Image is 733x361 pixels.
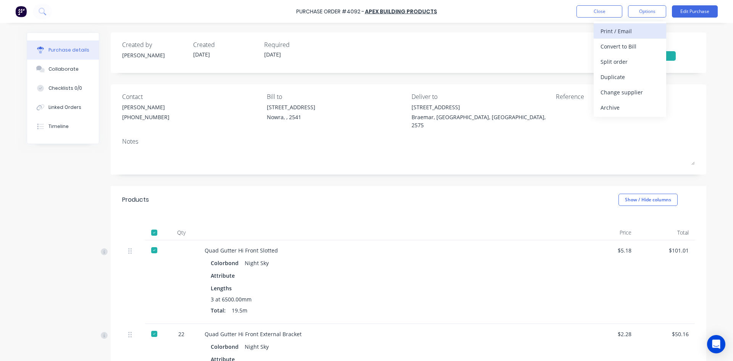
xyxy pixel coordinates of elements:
[27,98,99,117] button: Linked Orders
[601,71,659,83] div: Duplicate
[264,40,329,49] div: Required
[586,246,631,254] div: $5.18
[211,257,242,269] div: Colorbond
[211,284,232,292] span: Lengths
[27,79,99,98] button: Checklists 0/0
[245,341,269,352] div: Night Sky
[211,341,242,352] div: Colorbond
[628,5,666,18] button: Options
[48,66,79,73] div: Collaborate
[601,26,659,37] div: Print / Email
[412,113,551,129] div: Braemar, [GEOGRAPHIC_DATA], [GEOGRAPHIC_DATA], 2575
[27,60,99,79] button: Collaborate
[296,8,364,16] div: Purchase Order #4092 -
[122,137,695,146] div: Notes
[211,270,241,281] div: Attribute
[48,104,81,111] div: Linked Orders
[594,54,666,69] button: Split order
[27,117,99,136] button: Timeline
[594,23,666,39] button: Print / Email
[594,69,666,84] button: Duplicate
[211,306,226,314] span: Total:
[576,5,622,18] button: Close
[48,85,82,92] div: Checklists 0/0
[48,123,69,130] div: Timeline
[267,103,315,111] div: [STREET_ADDRESS]
[211,295,252,303] span: 3 at 6500.00mm
[48,47,89,53] div: Purchase details
[122,40,187,49] div: Created by
[122,51,187,59] div: [PERSON_NAME]
[122,113,170,121] div: [PHONE_NUMBER]
[412,92,551,101] div: Deliver to
[618,194,678,206] button: Show / Hide columns
[707,335,725,353] div: Open Intercom Messenger
[232,306,247,314] span: 19.5m
[644,330,689,338] div: $50.16
[27,40,99,60] button: Purchase details
[644,246,689,254] div: $101.01
[193,40,258,49] div: Created
[205,330,574,338] div: Quad Gutter Hi Front External Bracket
[412,103,551,111] div: [STREET_ADDRESS]
[122,92,261,101] div: Contact
[122,103,170,111] div: [PERSON_NAME]
[580,225,638,240] div: Price
[638,225,695,240] div: Total
[601,41,659,52] div: Convert to Bill
[365,8,437,15] a: Apex Building Products
[245,257,269,269] div: Night Sky
[170,330,192,338] div: 22
[267,113,315,121] div: Nowra, , 2541
[556,92,695,101] div: Reference
[205,246,574,254] div: Quad Gutter Hi Front Slotted
[586,330,631,338] div: $2.28
[15,6,27,17] img: Factory
[672,5,718,18] button: Edit Purchase
[601,56,659,67] div: Split order
[594,84,666,100] button: Change supplier
[594,100,666,115] button: Archive
[601,102,659,113] div: Archive
[601,87,659,98] div: Change supplier
[267,92,406,101] div: Bill to
[164,225,199,240] div: Qty
[122,195,149,204] div: Products
[594,39,666,54] button: Convert to Bill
